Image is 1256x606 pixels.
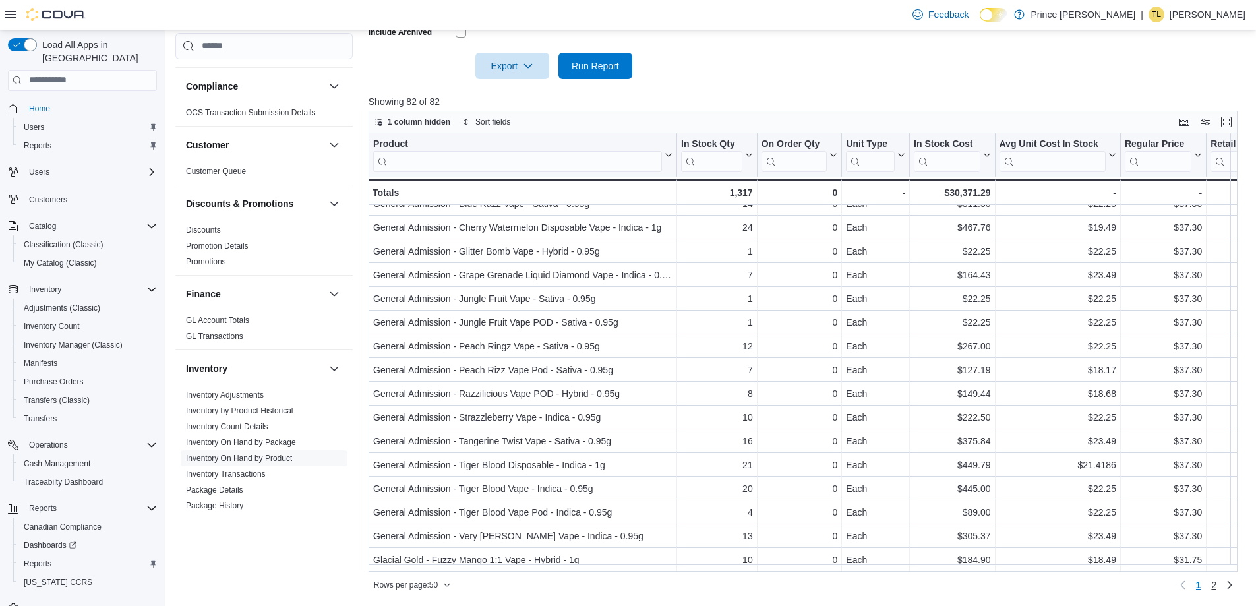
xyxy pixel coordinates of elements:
span: Export [483,53,541,79]
div: $222.50 [914,409,990,425]
span: Inventory Adjustments [186,390,264,400]
div: 1 [681,315,753,330]
div: $30,371.29 [914,185,990,200]
button: Compliance [326,78,342,94]
div: - [999,185,1116,200]
div: General Admission - Cherry Watermelon Disposable Vape - Indica - 1g [373,220,673,235]
button: Enter fullscreen [1218,114,1234,130]
div: 1 [681,243,753,259]
div: Each [846,315,905,330]
a: Inventory Adjustments [186,390,264,400]
div: 0 [761,338,837,354]
div: $164.43 [914,267,990,283]
a: Adjustments (Classic) [18,300,105,316]
span: Cash Management [24,458,90,469]
span: My Catalog (Classic) [24,258,97,268]
button: Rows per page:50 [369,577,456,593]
a: Manifests [18,355,63,371]
button: Transfers [13,409,162,428]
span: Promotion Details [186,241,249,251]
button: Run Report [558,53,632,79]
div: Discounts & Promotions [175,222,353,275]
div: $22.25 [914,291,990,307]
span: Dashboards [24,540,76,551]
button: Home [3,99,162,118]
a: Inventory Transactions [186,470,266,479]
div: $37.30 [1125,196,1202,212]
span: TL [1152,7,1161,22]
div: Totals [373,185,673,200]
div: Each [846,243,905,259]
div: 0 [761,457,837,473]
span: Users [29,167,49,177]
a: Inventory Manager (Classic) [18,337,128,353]
span: Inventory Manager (Classic) [24,340,123,350]
div: 0 [761,386,837,402]
div: Product [373,138,662,151]
span: Operations [29,440,68,450]
div: $37.30 [1125,220,1202,235]
span: Inventory Count [24,321,80,332]
div: Each [846,457,905,473]
span: Package Details [186,485,243,495]
button: On Order Qty [761,138,837,172]
div: In Stock Cost [914,138,980,172]
button: Regular Price [1125,138,1202,172]
div: 10 [681,409,753,425]
span: GL Transactions [186,331,243,342]
div: $37.30 [1125,457,1202,473]
span: Feedback [928,8,969,21]
a: Next page [1222,577,1238,593]
div: $467.76 [914,220,990,235]
div: Avg Unit Cost In Stock [999,138,1105,172]
button: [US_STATE] CCRS [13,573,162,591]
span: Customers [24,191,157,207]
div: General Admission - Tiger Blood Vape Pod - Indica - 0.95g [373,504,673,520]
button: Operations [24,437,73,453]
span: Customers [29,195,67,205]
span: 1 [1196,578,1201,591]
a: GL Account Totals [186,316,249,325]
button: My Catalog (Classic) [13,254,162,272]
span: Cash Management [18,456,157,471]
a: Inventory Count [18,318,85,334]
div: General Admission - Tiger Blood Disposable - Indica - 1g [373,457,673,473]
button: Adjustments (Classic) [13,299,162,317]
p: Showing 82 of 82 [369,95,1247,108]
div: 0 [761,185,837,200]
button: Users [3,163,162,181]
div: $22.25 [999,196,1116,212]
span: Users [24,122,44,133]
button: Reports [13,555,162,573]
span: Operations [24,437,157,453]
span: GL Account Totals [186,315,249,326]
button: Inventory [326,361,342,377]
button: Catalog [3,217,162,235]
span: Package History [186,500,243,511]
a: Reports [18,138,57,154]
h3: Discounts & Promotions [186,197,293,210]
span: [US_STATE] CCRS [24,577,92,588]
div: On Order Qty [761,138,827,172]
h3: Compliance [186,80,238,93]
div: Each [846,338,905,354]
span: Canadian Compliance [24,522,102,532]
button: Operations [3,436,162,454]
div: 1,317 [681,185,753,200]
div: Each [846,220,905,235]
a: Promotions [186,257,226,266]
a: Classification (Classic) [18,237,109,253]
div: Each [846,196,905,212]
span: Traceabilty Dashboard [24,477,103,487]
div: Regular Price [1125,138,1191,172]
a: Cash Management [18,456,96,471]
div: Each [846,481,905,497]
div: 0 [761,243,837,259]
div: In Stock Qty [681,138,742,172]
span: Home [29,104,50,114]
button: 1 column hidden [369,114,456,130]
div: Product [373,138,662,172]
a: [US_STATE] CCRS [18,574,98,590]
span: Inventory Count [18,318,157,334]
